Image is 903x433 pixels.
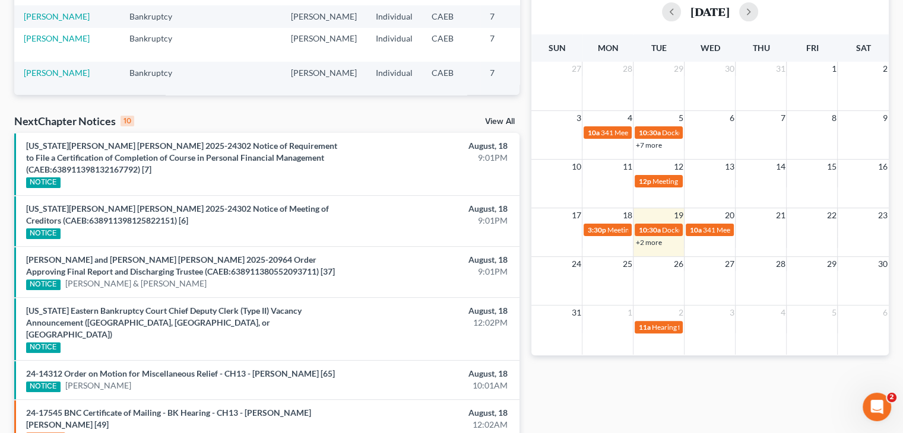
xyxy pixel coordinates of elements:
div: 9:01PM [355,152,508,164]
span: 10a [587,128,599,137]
span: 15 [825,160,837,174]
td: [PERSON_NAME] [281,62,366,95]
span: Meeting of Creditors for [PERSON_NAME] [607,225,739,234]
h2: [DATE] [690,5,730,18]
span: 5 [830,305,837,320]
div: NOTICE [26,228,61,239]
a: +7 more [635,141,661,149]
td: CAEB [422,28,480,62]
span: 12 [672,160,684,174]
div: NOTICE [26,381,61,392]
span: 3 [575,111,582,125]
span: 30 [723,62,735,76]
div: 9:01PM [355,215,508,227]
span: 17 [570,208,582,222]
span: 10 [570,160,582,174]
span: 341 Meeting for [PERSON_NAME] [702,225,809,234]
td: CAEB [422,5,480,27]
span: 4 [779,305,786,320]
span: Fri [806,43,818,53]
span: 4 [626,111,633,125]
span: 1 [830,62,837,76]
span: 5 [677,111,684,125]
span: 341 Meeting for [PERSON_NAME] [600,128,707,137]
td: Individual [366,5,422,27]
td: 7 [480,28,540,62]
span: 22 [825,208,837,222]
span: 7 [779,111,786,125]
div: August, 18 [355,254,508,266]
div: NOTICE [26,279,61,290]
span: 29 [825,257,837,271]
a: +2 more [635,238,661,247]
span: Docket Text: for [PERSON_NAME] v [661,225,772,234]
td: CAEB [422,62,480,95]
span: 8 [830,111,837,125]
span: 20 [723,208,735,222]
div: August, 18 [355,203,508,215]
span: 2 [677,305,684,320]
span: 14 [774,160,786,174]
div: 10 [121,116,134,126]
span: 29 [672,62,684,76]
a: 24-17545 BNC Certificate of Mailing - BK Hearing - CH13 - [PERSON_NAME] [PERSON_NAME] [49] [26,407,311,429]
span: 27 [570,62,582,76]
a: [US_STATE][PERSON_NAME] [PERSON_NAME] 2025-24302 Notice of Meeting of Creditors (CAEB:63891139812... [26,203,329,225]
a: [PERSON_NAME] [24,11,90,21]
iframe: Intercom live chat [863,393,891,421]
span: 2 [882,62,889,76]
div: 12:02AM [355,419,508,431]
span: 3:30p [587,225,606,234]
span: 6 [728,111,735,125]
span: 27 [723,257,735,271]
td: [PERSON_NAME] [281,5,366,27]
span: 9 [882,111,889,125]
div: 9:01PM [355,266,508,278]
span: 10a [689,225,701,234]
div: August, 18 [355,368,508,380]
span: 16 [877,160,889,174]
td: Bankruptcy [120,28,194,62]
div: NOTICE [26,342,61,353]
td: 7 [480,62,540,95]
span: 3 [728,305,735,320]
span: 1 [626,305,633,320]
span: 26 [672,257,684,271]
span: 25 [621,257,633,271]
div: NOTICE [26,177,61,188]
td: Individual [366,62,422,95]
span: 6 [882,305,889,320]
span: 31 [570,305,582,320]
span: Wed [700,43,720,53]
td: Bankruptcy [120,62,194,95]
span: 23 [877,208,889,222]
a: [PERSON_NAME] [65,380,131,391]
span: 10:30a [638,128,660,137]
span: 28 [621,62,633,76]
td: 7 [480,5,540,27]
span: Mon [597,43,618,53]
span: 10:30a [638,225,660,234]
span: 28 [774,257,786,271]
div: 10:01AM [355,380,508,391]
span: 21 [774,208,786,222]
span: 24 [570,257,582,271]
span: 11 [621,160,633,174]
a: [PERSON_NAME] & [PERSON_NAME] [65,278,207,289]
a: View All [485,117,515,126]
span: Tue [651,43,667,53]
a: 24-14312 Order on Motion for Miscellaneous Relief - CH13 - [PERSON_NAME] [65] [26,368,335,378]
a: [US_STATE][PERSON_NAME] [PERSON_NAME] 2025-24302 Notice of Requirement to File a Certification of... [26,141,337,174]
span: 11a [638,323,650,332]
a: [PERSON_NAME] and [PERSON_NAME] [PERSON_NAME] 2025-20964 Order Approving Final Report and Dischar... [26,254,335,276]
div: August, 18 [355,407,508,419]
div: 12:02PM [355,317,508,329]
span: Docket Text: for [PERSON_NAME] v [661,128,772,137]
span: 30 [877,257,889,271]
span: 31 [774,62,786,76]
a: [PERSON_NAME] [24,33,90,43]
span: Thu [752,43,769,53]
span: 12p [638,177,651,186]
div: NextChapter Notices [14,114,134,128]
div: August, 18 [355,140,508,152]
